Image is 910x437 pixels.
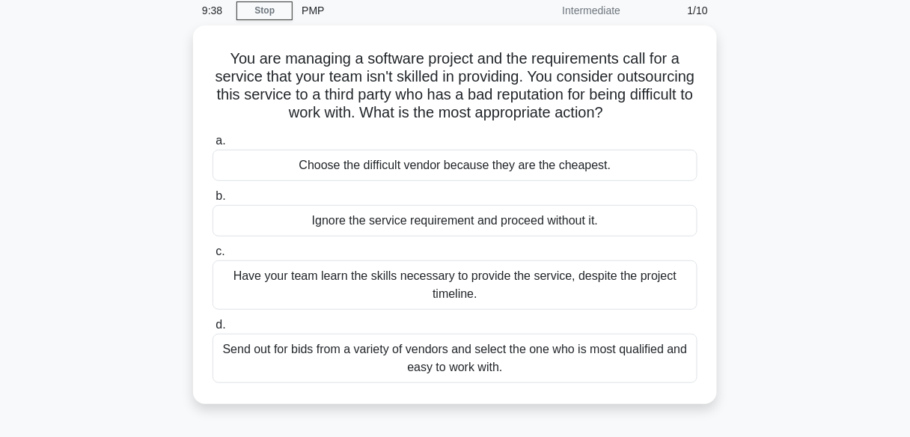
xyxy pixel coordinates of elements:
[213,260,697,310] div: Have your team learn the skills necessary to provide the service, despite the project timeline.
[236,1,293,20] a: Stop
[216,134,225,147] span: a.
[216,318,225,331] span: d.
[211,49,699,123] h5: You are managing a software project and the requirements call for a service that your team isn't ...
[213,334,697,383] div: Send out for bids from a variety of vendors and select the one who is most qualified and easy to ...
[216,189,225,202] span: b.
[213,150,697,181] div: Choose the difficult vendor because they are the cheapest.
[213,205,697,236] div: Ignore the service requirement and proceed without it.
[216,245,225,257] span: c.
